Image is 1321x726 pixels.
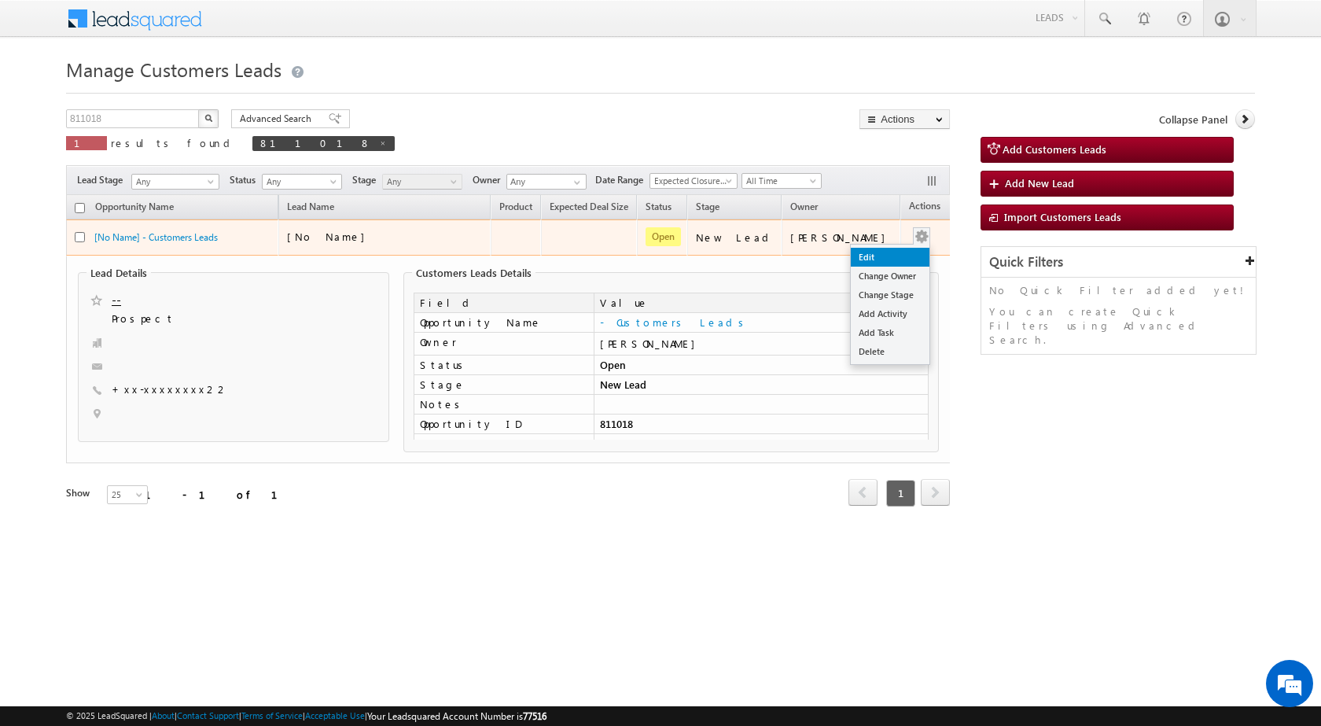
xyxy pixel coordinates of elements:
[414,356,594,375] td: Status
[989,283,1248,297] p: No Quick Filter added yet!
[696,230,775,245] div: New Lead
[741,173,822,189] a: All Time
[646,227,681,246] span: Open
[851,342,929,361] a: Delete
[27,83,66,103] img: d_60004797649_company_0_60004797649
[414,313,594,333] td: Opportunity Name
[107,485,148,504] a: 25
[594,375,929,395] td: New Lead
[1004,210,1121,223] span: Import Customers Leads
[921,481,950,506] a: next
[287,230,373,243] span: [No Name]
[77,173,129,187] span: Lead Stage
[66,57,281,82] span: Manage Customers Leads
[412,267,535,279] legend: Customers Leads Details
[414,415,594,434] td: Opportunity ID
[112,382,229,398] span: +xx-xxxxxxxx22
[414,293,594,313] td: Field
[414,375,594,395] td: Stage
[851,286,929,304] a: Change Stage
[649,173,738,189] a: Expected Closure Date
[260,136,371,149] span: 811018
[152,710,175,720] a: About
[594,434,929,492] td: HNO 468 CHITAHAIRA CHITHAIRA PS DADRI TEH DADRI DIST [DEMOGRAPHIC_DATA] NAGAR DADRI DIST [DEMOGRA...
[594,293,929,313] td: Value
[594,415,929,434] td: 811018
[650,174,732,188] span: Expected Closure Date
[112,292,121,308] a: --
[499,201,532,212] span: Product
[352,173,382,187] span: Stage
[696,201,719,212] span: Stage
[594,356,929,375] td: Open
[132,175,214,189] span: Any
[414,434,594,492] td: Address
[131,174,219,190] a: Any
[75,203,85,213] input: Check all records
[859,109,950,129] button: Actions
[74,136,99,149] span: 1
[382,174,462,190] a: Any
[851,323,929,342] a: Add Task
[279,198,342,219] span: Lead Name
[204,114,212,122] img: Search
[112,311,301,327] span: Prospect
[111,136,236,149] span: results found
[523,710,546,722] span: 77516
[600,337,922,351] div: [PERSON_NAME]
[921,479,950,506] span: next
[638,198,679,219] a: Status
[94,231,218,243] a: [No Name] - Customers Leads
[742,174,817,188] span: All Time
[95,201,174,212] span: Opportunity Name
[848,479,878,506] span: prev
[848,481,878,506] a: prev
[1159,112,1227,127] span: Collapse Panel
[688,198,727,219] a: Stage
[305,710,365,720] a: Acceptable Use
[595,173,649,187] span: Date Range
[542,198,636,219] a: Expected Deal Size
[790,230,893,245] div: [PERSON_NAME]
[263,175,337,189] span: Any
[851,248,929,267] a: Edit
[851,267,929,286] a: Change Owner
[66,709,546,724] span: © 2025 LeadSquared | | | | |
[177,710,239,720] a: Contact Support
[383,175,458,189] span: Any
[258,8,296,46] div: Minimize live chat window
[473,173,506,187] span: Owner
[20,146,287,471] textarea: Type your message and hit 'Enter'
[1003,142,1106,156] span: Add Customers Leads
[262,174,342,190] a: Any
[230,173,262,187] span: Status
[414,333,594,356] td: Owner
[901,197,948,218] span: Actions
[550,201,628,212] span: Expected Deal Size
[506,174,587,190] input: Type to Search
[82,83,264,103] div: Chat with us now
[240,112,316,126] span: Advanced Search
[66,486,94,500] div: Show
[108,488,149,502] span: 25
[989,304,1248,347] p: You can create Quick Filters using Advanced Search.
[214,485,285,506] em: Start Chat
[565,175,585,190] a: Show All Items
[367,710,546,722] span: Your Leadsquared Account Number is
[87,198,182,219] a: Opportunity Name
[414,395,594,415] td: Notes
[145,485,296,503] div: 1 - 1 of 1
[1005,176,1074,190] span: Add New Lead
[981,247,1256,278] div: Quick Filters
[851,304,929,323] a: Add Activity
[86,267,151,279] legend: Lead Details
[241,710,303,720] a: Terms of Service
[886,480,915,507] span: 1
[790,201,818,212] span: Owner
[600,315,749,329] a: - Customers Leads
